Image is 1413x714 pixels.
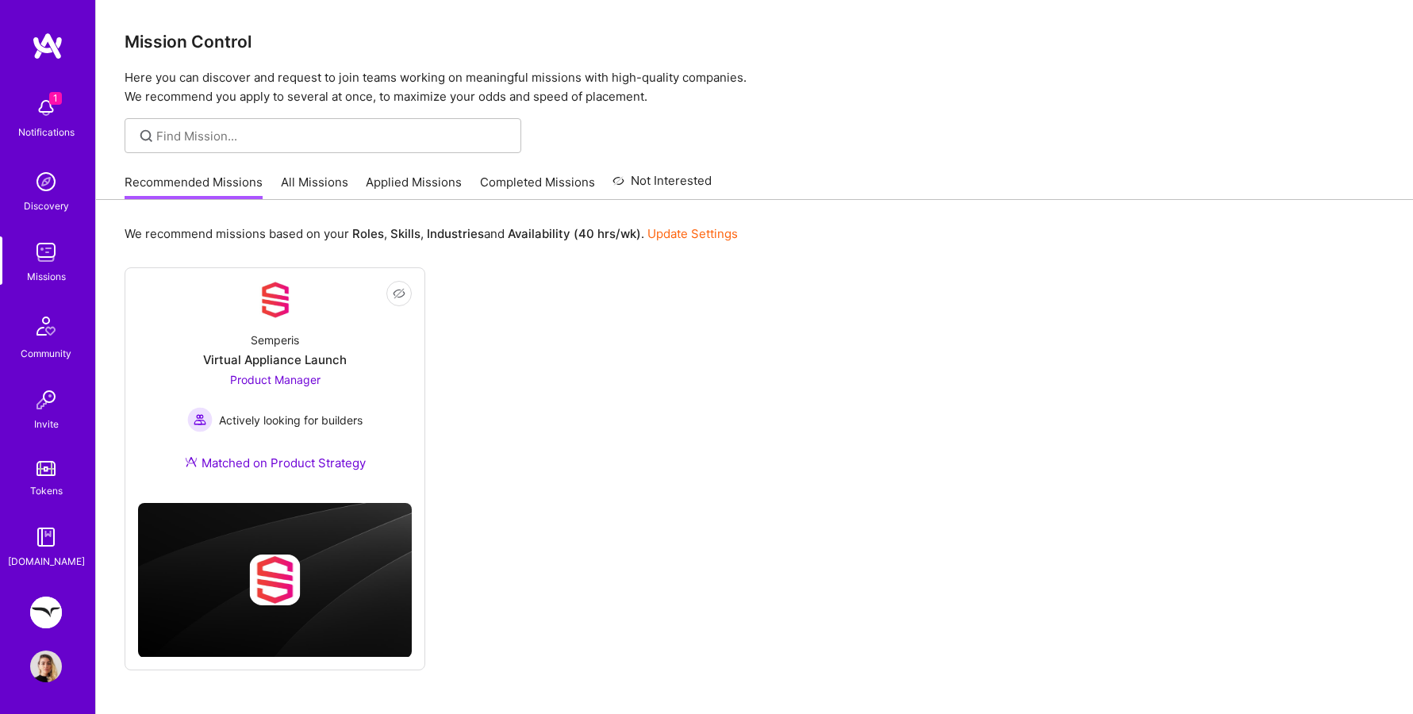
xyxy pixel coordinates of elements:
span: Actively looking for builders [219,412,363,428]
p: Here you can discover and request to join teams working on meaningful missions with high-quality ... [125,68,1384,106]
div: [DOMAIN_NAME] [8,553,85,570]
img: Company Logo [256,281,294,319]
b: Skills [390,226,420,241]
img: Freed: Marketing Designer [30,597,62,628]
div: Invite [34,416,59,432]
div: Tokens [30,482,63,499]
h3: Mission Control [125,32,1384,52]
a: Company LogoSemperisVirtual Appliance LaunchProduct Manager Actively looking for buildersActively... [138,281,412,490]
i: icon SearchGrey [137,127,156,145]
a: Update Settings [647,226,738,241]
img: logo [32,32,63,60]
img: bell [30,92,62,124]
b: Industries [427,226,484,241]
a: All Missions [281,174,348,200]
a: Applied Missions [366,174,462,200]
div: Semperis [251,332,299,348]
div: Discovery [24,198,69,214]
p: We recommend missions based on your , , and . [125,225,738,242]
img: guide book [30,521,62,553]
a: Not Interested [612,171,712,200]
img: cover [138,503,412,658]
img: Ateam Purple Icon [185,455,198,468]
img: teamwork [30,236,62,268]
a: User Avatar [26,651,66,682]
b: Roles [352,226,384,241]
div: Community [21,345,71,362]
input: Find Mission... [156,128,509,144]
span: 1 [49,92,62,105]
img: Invite [30,384,62,416]
div: Virtual Appliance Launch [203,351,347,368]
a: Freed: Marketing Designer [26,597,66,628]
b: Availability (40 hrs/wk) [508,226,641,241]
div: Missions [27,268,66,285]
img: Company logo [250,555,301,605]
a: Recommended Missions [125,174,263,200]
i: icon EyeClosed [393,287,405,300]
div: Notifications [18,124,75,140]
img: User Avatar [30,651,62,682]
img: Community [27,307,65,345]
img: discovery [30,166,62,198]
img: tokens [36,461,56,476]
a: Completed Missions [480,174,595,200]
img: Actively looking for builders [187,407,213,432]
div: Matched on Product Strategy [185,455,366,471]
span: Product Manager [230,373,321,386]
